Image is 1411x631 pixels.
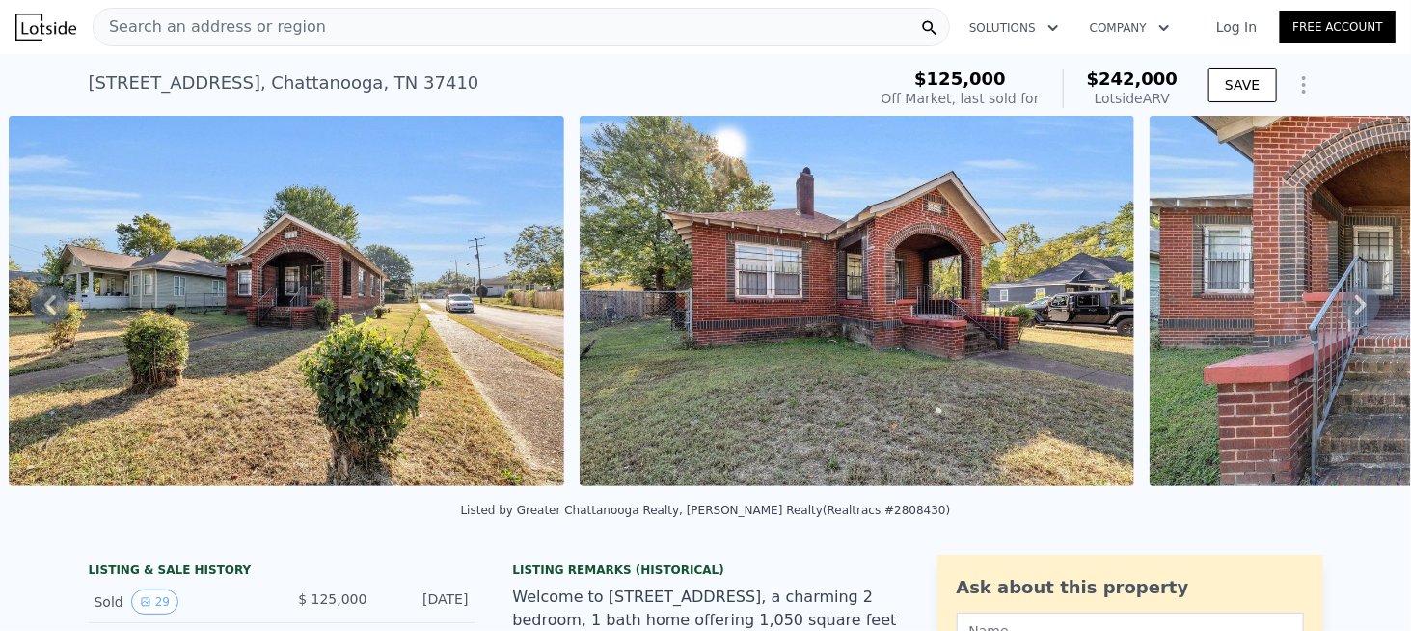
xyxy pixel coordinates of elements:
div: LISTING & SALE HISTORY [89,562,475,582]
button: Company [1074,11,1185,45]
a: Free Account [1280,11,1396,43]
div: Lotside ARV [1087,89,1179,108]
span: $ 125,000 [298,591,366,607]
button: SAVE [1208,68,1276,102]
span: Search an address or region [94,15,326,39]
button: Solutions [954,11,1074,45]
div: Sold [95,590,266,615]
img: Sale: 111384343 Parcel: 87836318 [580,116,1135,486]
div: Listed by Greater Chattanooga Realty, [PERSON_NAME] Realty (Realtracs #2808430) [461,504,951,517]
div: [DATE] [383,590,469,615]
div: [STREET_ADDRESS] , Chattanooga , TN 37410 [89,69,479,96]
span: $242,000 [1087,69,1179,89]
div: Ask about this property [957,574,1304,601]
button: Show Options [1285,66,1323,104]
a: Log In [1193,17,1280,37]
img: Sale: 111384343 Parcel: 87836318 [9,116,564,486]
div: Listing Remarks (Historical) [513,562,899,578]
span: $125,000 [914,69,1006,89]
img: Lotside [15,14,76,41]
button: View historical data [131,590,178,615]
div: Off Market, last sold for [882,89,1040,108]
